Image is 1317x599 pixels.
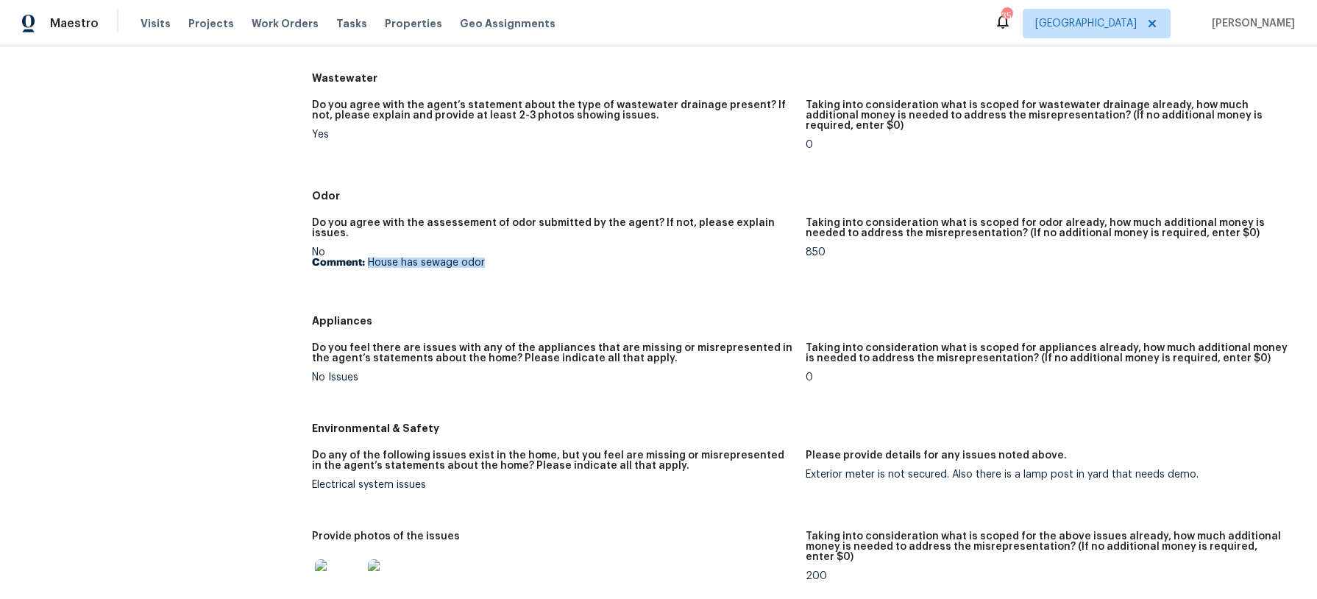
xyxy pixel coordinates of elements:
div: 35 [1001,9,1012,24]
div: 200 [806,571,1288,581]
b: Comment: [312,258,365,268]
h5: Environmental & Safety [312,421,1299,436]
h5: Do you feel there are issues with any of the appliances that are missing or misrepresented in the... [312,343,794,364]
span: Projects [188,16,234,31]
span: Visits [141,16,171,31]
span: Tasks [336,18,367,29]
h5: Do you agree with the agent’s statement about the type of wastewater drainage present? If not, pl... [312,100,794,121]
span: Maestro [50,16,99,31]
h5: Taking into consideration what is scoped for wastewater drainage already, how much additional mon... [806,100,1288,131]
h5: Please provide details for any issues noted above. [806,450,1067,461]
div: Electrical system issues [312,480,794,490]
div: Yes [312,130,794,140]
h5: Wastewater [312,71,1299,85]
div: No [312,247,794,268]
span: [GEOGRAPHIC_DATA] [1035,16,1137,31]
div: 0 [806,140,1288,150]
span: [PERSON_NAME] [1206,16,1295,31]
h5: Taking into consideration what is scoped for the above issues already, how much additional money ... [806,531,1288,562]
h5: Appliances [312,313,1299,328]
h5: Taking into consideration what is scoped for odor already, how much additional money is needed to... [806,218,1288,238]
span: Geo Assignments [460,16,555,31]
h5: Do you agree with the assessement of odor submitted by the agent? If not, please explain issues. [312,218,794,238]
h5: Taking into consideration what is scoped for appliances already, how much additional money is nee... [806,343,1288,364]
span: Properties [385,16,442,31]
div: 850 [806,247,1288,258]
div: Exterior meter is not secured. Also there is a lamp post in yard that needs demo. [806,469,1288,480]
span: Work Orders [252,16,319,31]
h5: Odor [312,188,1299,203]
p: House has sewage odor [312,258,794,268]
h5: Do any of the following issues exist in the home, but you feel are missing or misrepresented in t... [312,450,794,471]
h5: Provide photos of the issues [312,531,460,542]
div: 0 [806,372,1288,383]
div: No Issues [312,372,794,383]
